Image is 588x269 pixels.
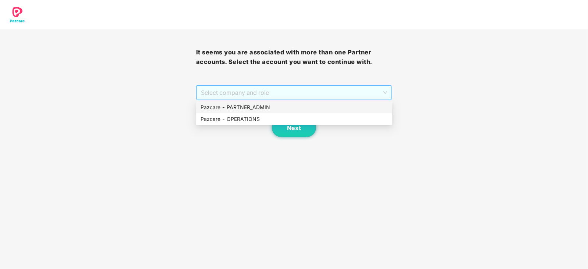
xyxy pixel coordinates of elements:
[196,113,392,125] div: Pazcare - OPERATIONS
[201,86,387,100] span: Select company and role
[196,101,392,113] div: Pazcare - PARTNER_ADMIN
[272,119,316,137] button: Next
[196,48,392,67] h3: It seems you are associated with more than one Partner accounts. Select the account you want to c...
[201,115,388,123] div: Pazcare - OPERATIONS
[201,103,388,111] div: Pazcare - PARTNER_ADMIN
[287,125,301,132] span: Next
